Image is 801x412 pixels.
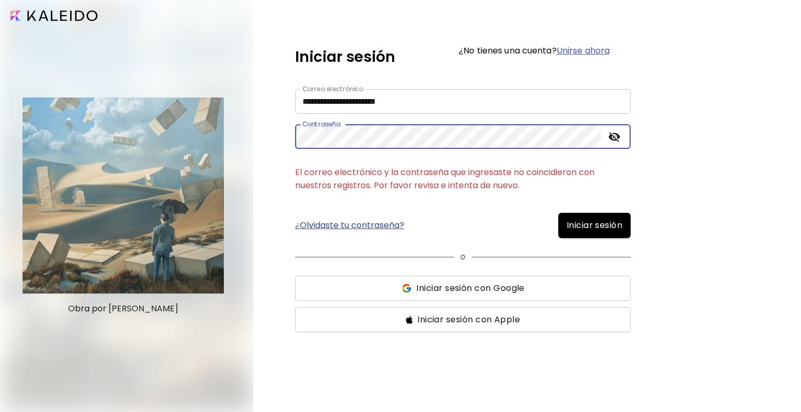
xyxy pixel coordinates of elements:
[295,46,395,68] h5: Iniciar sesión
[295,276,631,301] button: ssIniciar sesión con Google
[295,307,631,332] button: ssIniciar sesión con Apple
[460,251,466,263] p: o
[557,45,610,57] a: Unirse ahora
[567,219,622,232] span: Iniciar sesión
[401,283,412,294] img: ss
[417,313,520,326] span: Iniciar sesión con Apple
[459,47,610,55] h6: ¿No tienes una cuenta?
[295,221,404,230] a: ¿Olvidaste tu contraseña?
[558,213,631,238] button: Iniciar sesión
[605,128,623,146] button: toggle password visibility
[406,316,413,324] img: ss
[295,166,631,192] p: El correo electrónico y la contraseña que ingresaste no coincidieron con nuestros registros. Por ...
[416,282,524,295] span: Iniciar sesión con Google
